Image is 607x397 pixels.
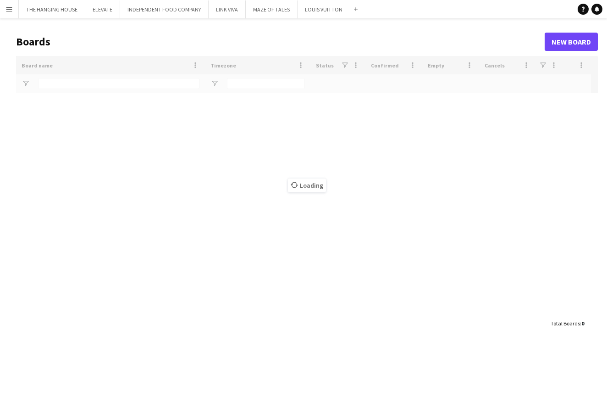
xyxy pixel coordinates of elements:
button: INDEPENDENT FOOD COMPANY [120,0,209,18]
button: LINK VIVA [209,0,246,18]
div: : [551,314,584,332]
button: LOUIS VUITTON [298,0,350,18]
h1: Boards [16,35,545,49]
span: Loading [288,179,326,192]
button: MAZE OF TALES [246,0,298,18]
span: 0 [581,320,584,327]
a: New Board [545,33,598,51]
button: ELEVATE [85,0,120,18]
span: Total Boards [551,320,580,327]
button: THE HANGING HOUSE [19,0,85,18]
